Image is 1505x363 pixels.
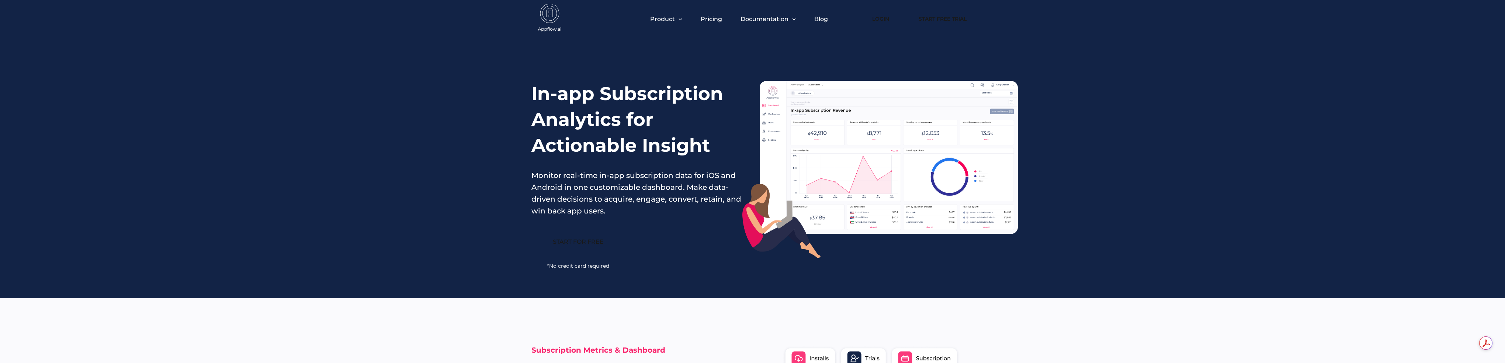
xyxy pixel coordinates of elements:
[814,16,828,23] a: Blog
[531,345,742,355] div: Subscription Metrics & Dashboard
[861,11,900,27] a: Login
[701,16,722,23] a: Pricing
[650,16,682,23] button: Product
[742,81,1018,258] img: real-time-subscription-analytics-dashboard
[531,4,568,33] img: appflow.ai-logo
[741,16,796,23] button: Documentation
[911,11,974,27] a: Start Free Trial
[531,232,625,252] a: START FOR FREE
[650,16,675,23] span: Product
[531,169,742,217] p: Monitor real-time in-app subscription data for iOS and Android in one customizable dashboard. Mak...
[531,81,742,158] h1: In-app Subscription Analytics for Actionable Insight
[741,16,788,23] span: Documentation
[531,263,625,268] span: *No credit card required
